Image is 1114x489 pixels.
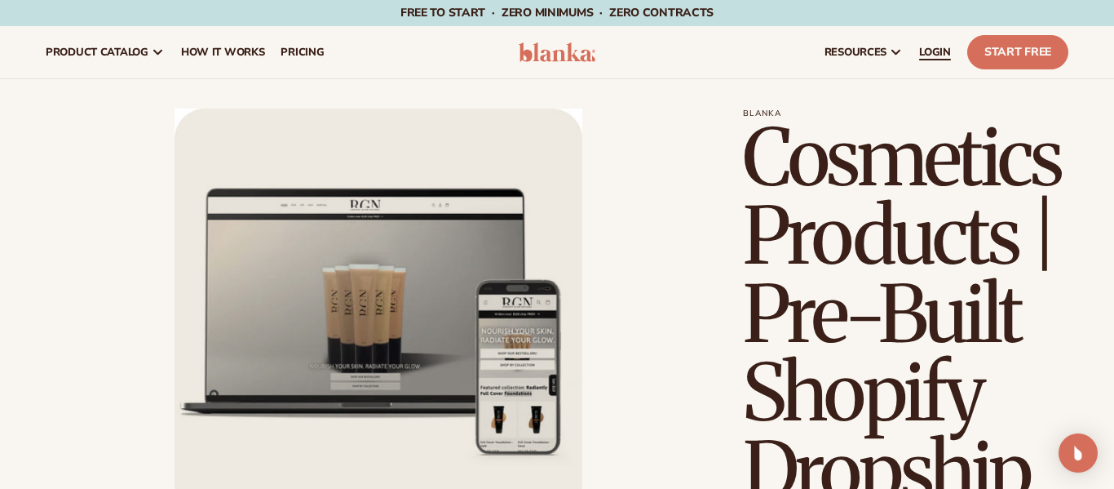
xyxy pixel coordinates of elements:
a: LOGIN [911,26,959,78]
span: pricing [281,46,324,59]
span: product catalog [46,46,148,59]
span: How It Works [181,46,265,59]
a: resources [816,26,911,78]
span: resources [824,46,886,59]
img: logo [519,42,595,62]
a: How It Works [173,26,273,78]
a: product catalog [38,26,173,78]
span: Free to start · ZERO minimums · ZERO contracts [400,5,714,20]
div: Open Intercom Messenger [1059,433,1098,473]
a: pricing [272,26,332,78]
span: LOGIN [919,46,951,59]
a: Start Free [967,35,1068,69]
